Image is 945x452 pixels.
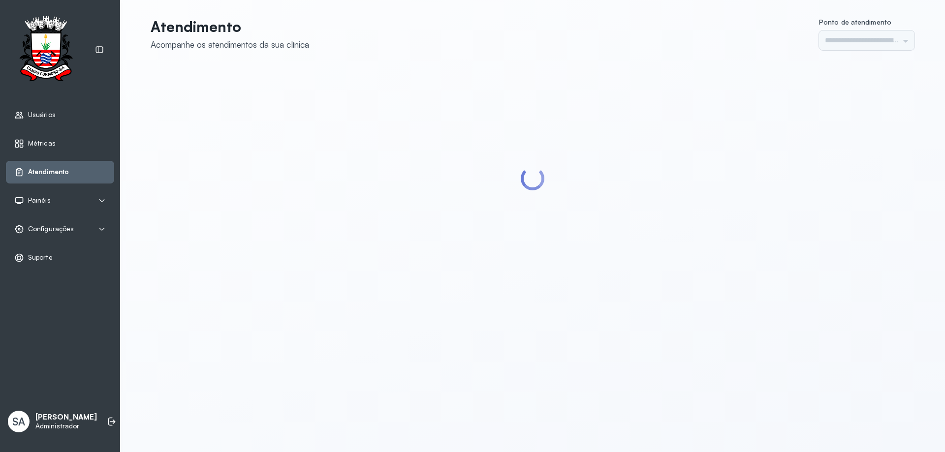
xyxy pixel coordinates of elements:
[819,18,891,26] span: Ponto de atendimento
[28,111,56,119] span: Usuários
[28,253,53,262] span: Suporte
[28,139,56,148] span: Métricas
[151,18,309,35] p: Atendimento
[28,196,51,205] span: Painéis
[28,225,74,233] span: Configurações
[14,139,106,149] a: Métricas
[151,39,309,50] div: Acompanhe os atendimentos da sua clínica
[35,422,97,430] p: Administrador
[35,413,97,422] p: [PERSON_NAME]
[28,168,69,176] span: Atendimento
[10,16,81,84] img: Logotipo do estabelecimento
[14,110,106,120] a: Usuários
[14,167,106,177] a: Atendimento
